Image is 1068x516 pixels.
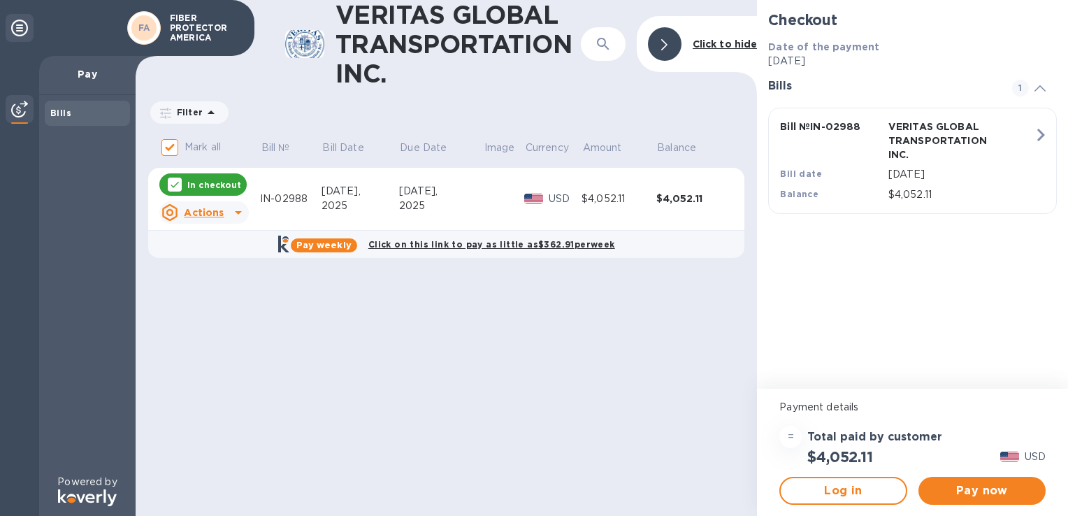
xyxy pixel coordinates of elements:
[768,80,995,93] h3: Bills
[322,184,399,199] div: [DATE],
[657,141,696,155] p: Balance
[170,13,240,43] p: FIBER PROTECTOR AMERICA
[768,54,1057,69] p: [DATE]
[657,141,714,155] span: Balance
[768,11,1057,29] h2: Checkout
[1025,450,1046,464] p: USD
[693,38,758,50] b: Click to hide
[57,475,117,489] p: Powered by
[399,199,484,213] div: 2025
[780,169,822,179] b: Bill date
[549,192,582,206] p: USD
[50,67,124,81] p: Pay
[1000,452,1019,461] img: USD
[780,120,882,134] p: Bill № IN-02988
[322,141,363,155] p: Bill Date
[768,108,1057,214] button: Bill №IN-02988VERITAS GLOBAL TRANSPORTATION INC.Bill date[DATE]Balance$4,052.11
[260,192,322,206] div: IN-02988
[583,141,640,155] span: Amount
[138,22,150,33] b: FA
[400,141,447,155] p: Due Date
[261,141,290,155] p: Bill №
[807,448,872,466] h2: $4,052.11
[296,240,352,250] b: Pay weekly
[888,167,1034,182] p: [DATE]
[888,120,990,162] p: VERITAS GLOBAL TRANSPORTATION INC.
[171,106,203,118] p: Filter
[779,400,1046,415] p: Payment details
[322,199,399,213] div: 2025
[526,141,569,155] p: Currency
[1012,80,1029,96] span: 1
[779,477,907,505] button: Log in
[930,482,1034,499] span: Pay now
[50,108,71,118] b: Bills
[261,141,308,155] span: Bill №
[524,194,543,203] img: USD
[185,140,221,155] p: Mark all
[807,431,942,444] h3: Total paid by customer
[58,489,117,506] img: Logo
[888,187,1034,202] p: $4,052.11
[918,477,1046,505] button: Pay now
[484,141,515,155] p: Image
[768,41,879,52] b: Date of the payment
[583,141,622,155] p: Amount
[400,141,465,155] span: Due Date
[399,184,484,199] div: [DATE],
[656,192,731,206] div: $4,052.11
[368,239,615,250] b: Click on this link to pay as little as $362.91 per week
[582,192,656,206] div: $4,052.11
[780,189,818,199] b: Balance
[792,482,894,499] span: Log in
[779,426,802,448] div: =
[184,207,224,218] u: Actions
[187,179,241,191] p: In checkout
[322,141,382,155] span: Bill Date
